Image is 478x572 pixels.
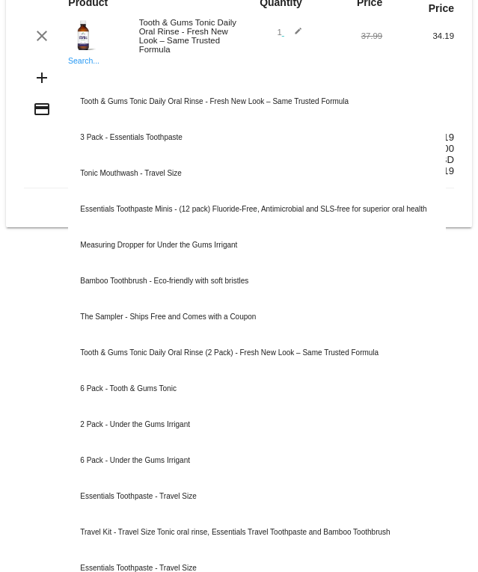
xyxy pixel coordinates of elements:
div: Tooth & Gums Tonic Daily Oral Rinse - Fresh New Look – Same Trusted Formula [132,18,239,54]
div: 34.19 [382,31,454,40]
div: Travel Kit - Travel Size Tonic oral rinse, Essentials Travel Toothpaste and Bamboo Toothbrush [68,514,445,550]
input: Search... [68,70,445,82]
div: Measuring Dropper for Under the Gums Irrigant [68,227,445,263]
div: Essentials Toothpaste - Travel Size [68,479,445,514]
mat-icon: add [33,69,51,87]
mat-icon: clear [33,27,51,45]
div: 6 Pack - Under the Gums Irrigant [68,443,445,479]
div: Bamboo Toothbrush - Eco-friendly with soft bristles [68,263,445,299]
div: The Sampler - Ships Free and Comes with a Coupon [68,299,445,335]
span: 1 [277,28,302,37]
mat-icon: credit_card [33,100,51,118]
mat-icon: edit [284,27,302,45]
div: 2 Pack - Under the Gums Irrigant [68,407,445,443]
img: Single-New-Tonic-Bottle.png [68,20,98,50]
div: Tooth & Gums Tonic Daily Oral Rinse (2 Pack) - Fresh New Look – Same Trusted Formula [68,335,445,371]
div: 3 Pack - Essentials Toothpaste [68,120,445,156]
div: Essentials Toothpaste Minis - (12 pack) Fluoride-Free, Antimicrobial and SLS-free for superior or... [68,191,445,227]
div: Tooth & Gums Tonic Daily Oral Rinse - Fresh New Look – Same Trusted Formula [68,84,445,120]
div: Tonic Mouthwash - Travel Size [68,156,445,191]
div: 37.99 [310,31,382,40]
div: 6 Pack - Tooth & Gums Tonic [68,371,445,407]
